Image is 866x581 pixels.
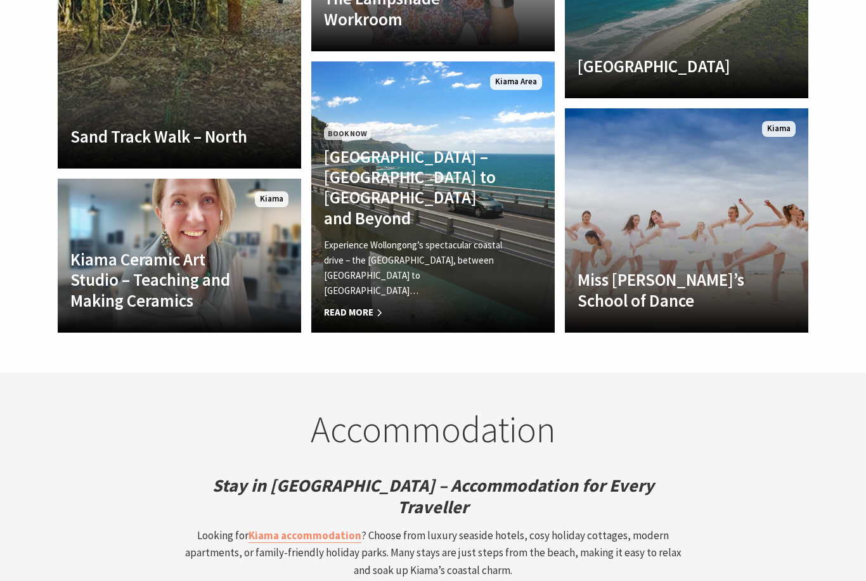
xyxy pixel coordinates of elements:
[255,191,288,207] span: Kiama
[70,249,252,310] h4: Kiama Ceramic Art Studio – Teaching and Making Ceramics
[578,269,759,310] h4: Miss [PERSON_NAME]’s School of Dance
[311,61,555,333] a: Book Now [GEOGRAPHIC_DATA] – [GEOGRAPHIC_DATA] to [GEOGRAPHIC_DATA] and Beyond Experience Wollong...
[184,407,682,452] h2: Accommodation
[578,56,759,76] h4: [GEOGRAPHIC_DATA]
[565,108,808,333] a: Miss [PERSON_NAME]’s School of Dance Kiama
[249,528,361,542] strong: Kiama accommodation
[249,528,361,543] a: Kiama accommodation
[58,179,301,333] a: Kiama Ceramic Art Studio – Teaching and Making Ceramics Kiama
[70,126,252,146] h4: Sand Track Walk – North
[185,528,682,577] span: Looking for ? Choose from luxury seaside hotels, cosy holiday cottages, modern apartments, or fam...
[490,74,542,90] span: Kiama Area
[324,127,371,140] span: Book Now
[324,146,505,229] h4: [GEOGRAPHIC_DATA] – [GEOGRAPHIC_DATA] to [GEOGRAPHIC_DATA] and Beyond
[324,305,505,320] span: Read More
[762,121,796,137] span: Kiama
[324,238,505,298] p: Experience Wollongong’s spectacular coastal drive – the [GEOGRAPHIC_DATA], between [GEOGRAPHIC_DA...
[212,474,654,518] em: Stay in [GEOGRAPHIC_DATA] – Accommodation for Every Traveller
